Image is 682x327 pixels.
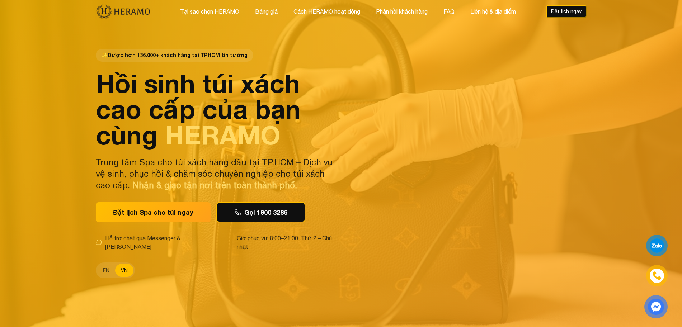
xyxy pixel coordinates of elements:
[96,156,337,191] p: Trung tâm Spa cho túi xách hàng đầu tại TP.HCM – Dịch vụ vệ sinh, phục hồi & chăm sóc chuyên nghi...
[96,49,253,62] span: Được hơn 136.000+ khách hàng tại TP.HCM tin tưởng
[468,7,518,16] button: Liên hệ & địa điểm
[96,70,337,148] h1: Hồi sinh túi xách cao cấp của bạn cùng
[653,272,661,280] img: phone-icon
[165,119,281,150] span: HERAMO
[178,7,241,16] button: Tại sao chọn HERAMO
[96,4,151,19] img: new-logo.3f60348b.png
[374,7,430,16] button: Phản hồi khách hàng
[132,180,297,190] span: Nhận & giao tận nơi trên toàn thành phố.
[546,5,587,18] button: Đặt lịch ngay
[105,234,219,251] span: Hỗ trợ chat qua Messenger & [PERSON_NAME]
[216,202,305,222] button: Gọi 1900 3286
[647,266,667,286] a: phone-icon
[237,234,337,251] span: Giờ phục vụ: 8:00–21:00, Thứ 2 – Chủ nhật
[441,7,457,16] button: FAQ
[115,264,133,277] button: VN
[291,7,362,16] button: Cách HERAMO hoạt động
[97,264,115,277] button: EN
[96,202,211,222] button: Đặt lịch Spa cho túi ngay
[253,7,280,16] button: Bảng giá
[102,52,108,59] span: star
